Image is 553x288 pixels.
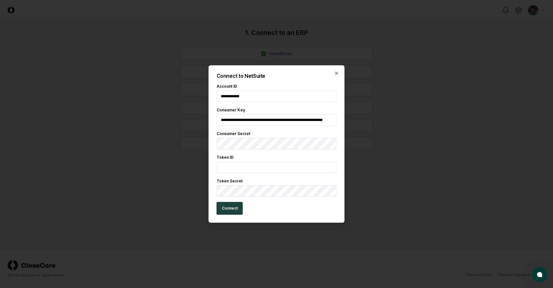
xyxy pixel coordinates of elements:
button: Connect [217,202,243,215]
h2: Connect to NetSuite [217,73,337,78]
div: Consumer Secret [217,131,337,137]
div: Account ID [217,84,337,89]
div: Token Secret [217,178,337,184]
div: Consumer Key [217,107,337,113]
div: Token ID [217,155,337,160]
